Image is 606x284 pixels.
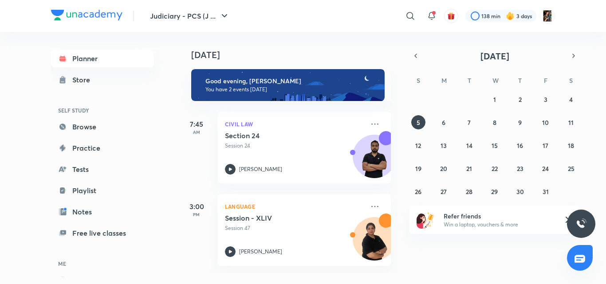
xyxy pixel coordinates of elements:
a: Store [51,71,154,89]
button: October 13, 2025 [437,138,451,152]
button: October 9, 2025 [513,115,527,129]
button: October 18, 2025 [564,138,578,152]
abbr: Monday [441,76,447,85]
button: October 29, 2025 [488,184,502,198]
a: Planner [51,50,154,67]
abbr: October 29, 2025 [491,187,498,196]
abbr: October 1, 2025 [493,95,496,104]
button: October 11, 2025 [564,115,578,129]
abbr: Thursday [518,76,522,85]
a: Browse [51,118,154,136]
button: October 6, 2025 [437,115,451,129]
button: October 28, 2025 [462,184,476,198]
p: You have 2 events [DATE] [205,86,377,93]
h6: SELF STUDY [51,103,154,118]
img: evening [191,69,385,101]
h5: Section 24 [225,131,335,140]
abbr: October 21, 2025 [466,164,472,173]
img: referral [417,211,434,229]
abbr: October 6, 2025 [442,118,445,127]
abbr: October 24, 2025 [542,164,549,173]
button: October 8, 2025 [488,115,502,129]
p: Civil Law [225,119,364,129]
button: avatar [444,9,458,23]
button: October 3, 2025 [539,92,553,106]
abbr: October 8, 2025 [493,118,496,127]
abbr: October 30, 2025 [516,187,524,196]
abbr: October 26, 2025 [415,187,421,196]
p: Language [225,201,364,212]
abbr: October 13, 2025 [441,141,447,150]
abbr: October 23, 2025 [517,164,523,173]
p: Win a laptop, vouchers & more [444,221,553,229]
img: ttu [576,218,586,229]
button: [DATE] [422,50,567,62]
button: October 2, 2025 [513,92,527,106]
p: Session 47 [225,224,364,232]
abbr: October 4, 2025 [569,95,573,104]
button: October 19, 2025 [411,161,425,175]
p: [PERSON_NAME] [239,248,282,256]
button: October 23, 2025 [513,161,527,175]
a: Notes [51,203,154,221]
button: October 24, 2025 [539,161,553,175]
abbr: October 9, 2025 [518,118,522,127]
abbr: October 15, 2025 [492,141,498,150]
button: October 12, 2025 [411,138,425,152]
abbr: October 22, 2025 [492,164,498,173]
p: [PERSON_NAME] [239,165,282,173]
abbr: October 7, 2025 [468,118,471,127]
a: Company Logo [51,10,122,23]
button: October 31, 2025 [539,184,553,198]
abbr: Saturday [569,76,573,85]
abbr: October 3, 2025 [544,95,547,104]
button: October 21, 2025 [462,161,476,175]
img: Avatar [353,222,396,265]
h4: [DATE] [191,50,400,60]
h6: ME [51,256,154,271]
button: October 26, 2025 [411,184,425,198]
button: October 4, 2025 [564,92,578,106]
h5: Session - XLIV [225,214,335,222]
h6: Refer friends [444,211,553,221]
abbr: October 20, 2025 [440,164,447,173]
img: streak [506,12,515,20]
abbr: October 5, 2025 [417,118,420,127]
abbr: October 2, 2025 [519,95,522,104]
p: PM [179,212,214,217]
h6: Good evening, [PERSON_NAME] [205,77,377,85]
abbr: October 14, 2025 [466,141,472,150]
abbr: Tuesday [468,76,471,85]
img: Avatar [353,140,396,182]
a: Practice [51,139,154,157]
button: October 25, 2025 [564,161,578,175]
abbr: October 11, 2025 [568,118,574,127]
abbr: October 12, 2025 [415,141,421,150]
p: AM [179,129,214,135]
img: Company Logo [51,10,122,20]
abbr: October 18, 2025 [568,141,574,150]
button: October 22, 2025 [488,161,502,175]
button: October 1, 2025 [488,92,502,106]
abbr: Wednesday [492,76,499,85]
h5: 7:45 [179,119,214,129]
button: October 20, 2025 [437,161,451,175]
button: October 14, 2025 [462,138,476,152]
button: October 30, 2025 [513,184,527,198]
span: [DATE] [480,50,509,62]
abbr: Sunday [417,76,420,85]
button: October 16, 2025 [513,138,527,152]
abbr: October 25, 2025 [568,164,575,173]
abbr: October 16, 2025 [517,141,523,150]
abbr: October 19, 2025 [415,164,421,173]
abbr: October 17, 2025 [543,141,548,150]
img: Mahima Saini [540,8,555,23]
abbr: Friday [544,76,547,85]
button: October 15, 2025 [488,138,502,152]
a: Tests [51,160,154,178]
p: Session 24 [225,142,364,150]
button: Judiciary - PCS (J ... [145,7,235,25]
abbr: October 28, 2025 [466,187,472,196]
button: October 5, 2025 [411,115,425,129]
a: Free live classes [51,224,154,242]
